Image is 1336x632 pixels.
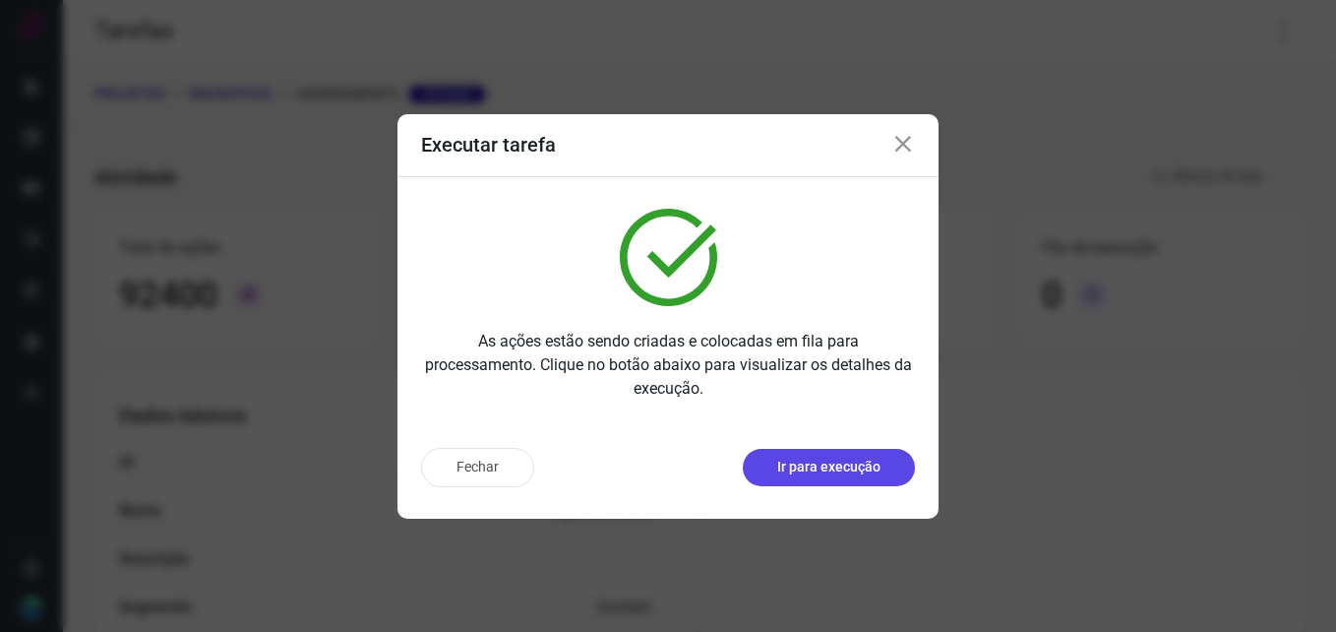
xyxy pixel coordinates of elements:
button: Fechar [421,448,534,487]
img: verified.svg [620,209,717,306]
p: As ações estão sendo criadas e colocadas em fila para processamento. Clique no botão abaixo para ... [421,330,915,401]
button: Ir para execução [743,449,915,486]
p: Ir para execução [777,457,881,477]
h3: Executar tarefa [421,133,556,157]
